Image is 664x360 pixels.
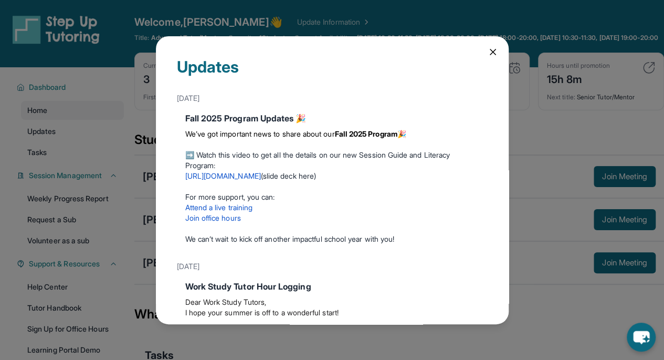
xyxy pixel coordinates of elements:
[177,57,488,89] div: Updates
[397,129,406,138] span: 🎉
[185,234,395,243] span: We can’t wait to kick off another impactful school year with you!
[185,192,275,201] span: For more support, you can:
[627,323,656,352] button: chat-button
[185,112,479,125] div: Fall 2025 Program Updates 🎉
[263,171,314,180] a: slide deck here
[185,280,479,293] div: Work Study Tutor Hour Logging
[185,203,253,212] a: Attend a live training
[177,257,488,276] div: [DATE]
[185,297,267,306] span: Dear Work Study Tutors,
[185,171,261,180] a: [URL][DOMAIN_NAME]
[185,150,450,170] span: ➡️ Watch this video to get all the details on our new Session Guide and Literacy Program:
[185,308,339,317] span: I hope your summer is off to a wonderful start!
[185,213,241,222] a: Join office hours
[185,129,335,138] span: We’ve got important news to share about our
[185,171,479,181] p: ( )
[335,129,397,138] strong: Fall 2025 Program
[177,89,488,108] div: [DATE]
